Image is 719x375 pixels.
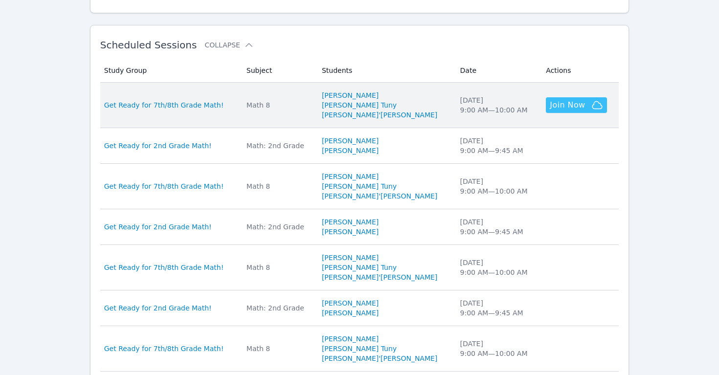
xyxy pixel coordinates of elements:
a: [PERSON_NAME]'[PERSON_NAME] [322,191,437,201]
a: [PERSON_NAME] Tuny [322,181,397,191]
a: Get Ready for 7th/8th Grade Math! [104,100,224,110]
a: Get Ready for 7th/8th Grade Math! [104,344,224,353]
tr: Get Ready for 2nd Grade Math!Math: 2nd Grade[PERSON_NAME][PERSON_NAME][DATE]9:00 AM—9:45 AM [100,128,619,164]
tr: Get Ready for 7th/8th Grade Math!Math 8[PERSON_NAME][PERSON_NAME] Tuny[PERSON_NAME]'[PERSON_NAME]... [100,326,619,372]
a: [PERSON_NAME] [322,253,379,263]
a: [PERSON_NAME] [322,308,379,318]
div: [DATE] 9:00 AM — 10:00 AM [460,258,535,277]
div: [DATE] 9:00 AM — 9:45 AM [460,298,535,318]
th: Date [454,59,540,83]
a: Get Ready for 7th/8th Grade Math! [104,263,224,272]
tr: Get Ready for 2nd Grade Math!Math: 2nd Grade[PERSON_NAME][PERSON_NAME][DATE]9:00 AM—9:45 AM [100,290,619,326]
div: [DATE] 9:00 AM — 10:00 AM [460,95,535,115]
div: [DATE] 9:00 AM — 10:00 AM [460,176,535,196]
a: [PERSON_NAME]'[PERSON_NAME] [322,110,437,120]
div: [DATE] 9:00 AM — 9:45 AM [460,217,535,237]
tr: Get Ready for 2nd Grade Math!Math: 2nd Grade[PERSON_NAME][PERSON_NAME][DATE]9:00 AM—9:45 AM [100,209,619,245]
div: [DATE] 9:00 AM — 10:00 AM [460,339,535,358]
tr: Get Ready for 7th/8th Grade Math!Math 8[PERSON_NAME][PERSON_NAME] Tuny[PERSON_NAME]'[PERSON_NAME]... [100,164,619,209]
th: Subject [241,59,316,83]
a: Get Ready for 7th/8th Grade Math! [104,181,224,191]
span: Scheduled Sessions [100,39,197,51]
a: [PERSON_NAME] [322,90,379,100]
a: [PERSON_NAME] [322,334,379,344]
div: Math: 2nd Grade [247,141,310,151]
a: [PERSON_NAME] Tuny [322,263,397,272]
th: Study Group [100,59,241,83]
a: Get Ready for 2nd Grade Math! [104,222,212,232]
div: Math 8 [247,263,310,272]
a: [PERSON_NAME]'[PERSON_NAME] [322,272,437,282]
a: [PERSON_NAME] [322,146,379,155]
button: Collapse [204,40,253,50]
a: [PERSON_NAME] [322,172,379,181]
a: [PERSON_NAME] [322,298,379,308]
a: Get Ready for 2nd Grade Math! [104,141,212,151]
a: [PERSON_NAME] Tuny [322,344,397,353]
th: Actions [540,59,619,83]
a: [PERSON_NAME] [322,217,379,227]
div: Math 8 [247,100,310,110]
span: Join Now [550,99,585,111]
tr: Get Ready for 7th/8th Grade Math!Math 8[PERSON_NAME][PERSON_NAME] Tuny[PERSON_NAME]'[PERSON_NAME]... [100,83,619,128]
tr: Get Ready for 7th/8th Grade Math!Math 8[PERSON_NAME][PERSON_NAME] Tuny[PERSON_NAME]'[PERSON_NAME]... [100,245,619,290]
button: Join Now [546,97,607,113]
th: Students [316,59,454,83]
div: Math 8 [247,181,310,191]
div: Math: 2nd Grade [247,303,310,313]
div: [DATE] 9:00 AM — 9:45 AM [460,136,535,155]
div: Math 8 [247,344,310,353]
a: Get Ready for 2nd Grade Math! [104,303,212,313]
a: [PERSON_NAME]'[PERSON_NAME] [322,353,437,363]
a: [PERSON_NAME] Tuny [322,100,397,110]
a: [PERSON_NAME] [322,136,379,146]
div: Math: 2nd Grade [247,222,310,232]
a: [PERSON_NAME] [322,227,379,237]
